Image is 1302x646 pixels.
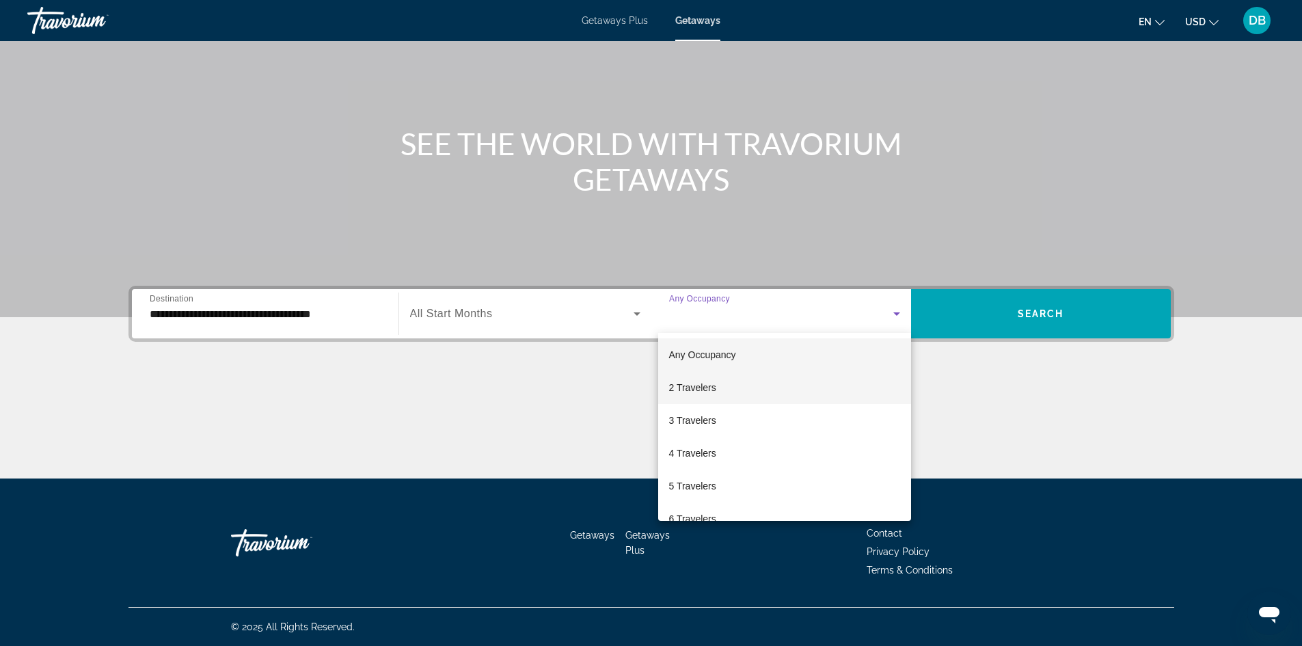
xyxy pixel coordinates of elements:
[669,412,716,429] span: 3 Travelers
[669,445,716,461] span: 4 Travelers
[669,349,736,360] span: Any Occupancy
[669,511,716,527] span: 6 Travelers
[669,379,716,396] span: 2 Travelers
[669,478,716,494] span: 5 Travelers
[1247,591,1291,635] iframe: Button to launch messaging window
